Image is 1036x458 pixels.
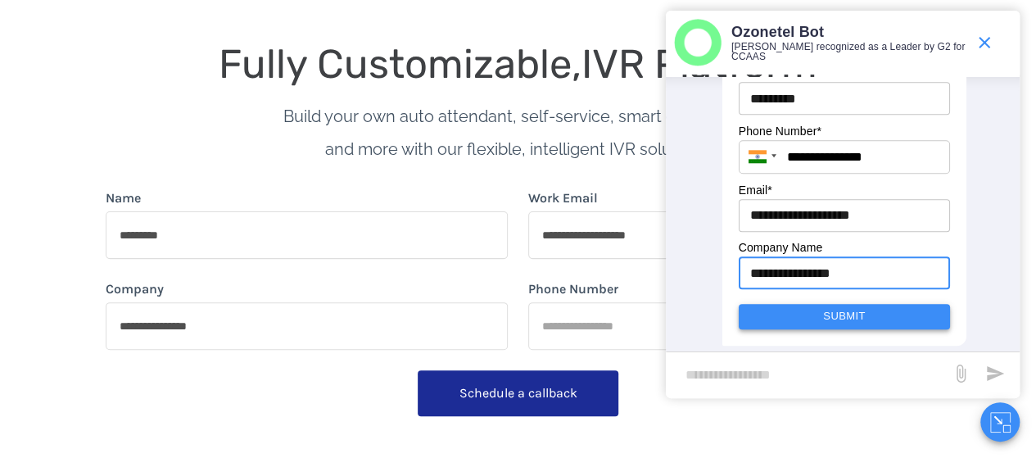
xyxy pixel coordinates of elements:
span: Fully Customizable, [219,40,581,88]
span: Build your own auto attendant, self-service, smart call routing, [283,107,753,126]
p: Ozonetel Bot [731,23,966,42]
span: IVR Platform [581,40,817,88]
button: Close chat [980,402,1020,442]
div: India: + 91 [739,140,781,175]
p: [PERSON_NAME] recognized as a Leader by G2 for CCAAS [731,42,966,61]
div: new-msg-input [674,361,943,390]
span: Schedule a callback [459,385,577,401]
label: Name [106,188,141,208]
span: and more with our flexible, intelligent IVR solutions. [325,139,712,159]
p: Phone Number * [739,123,951,140]
button: Schedule a callback [418,370,618,416]
button: Submit [739,304,951,329]
label: Company [106,279,164,299]
label: Phone Number [528,279,618,299]
p: Email * [739,182,951,199]
form: form [106,188,931,437]
label: Work Email [528,188,598,208]
p: Company Name [739,239,951,256]
img: header [674,19,722,66]
span: end chat or minimize [968,26,1001,59]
